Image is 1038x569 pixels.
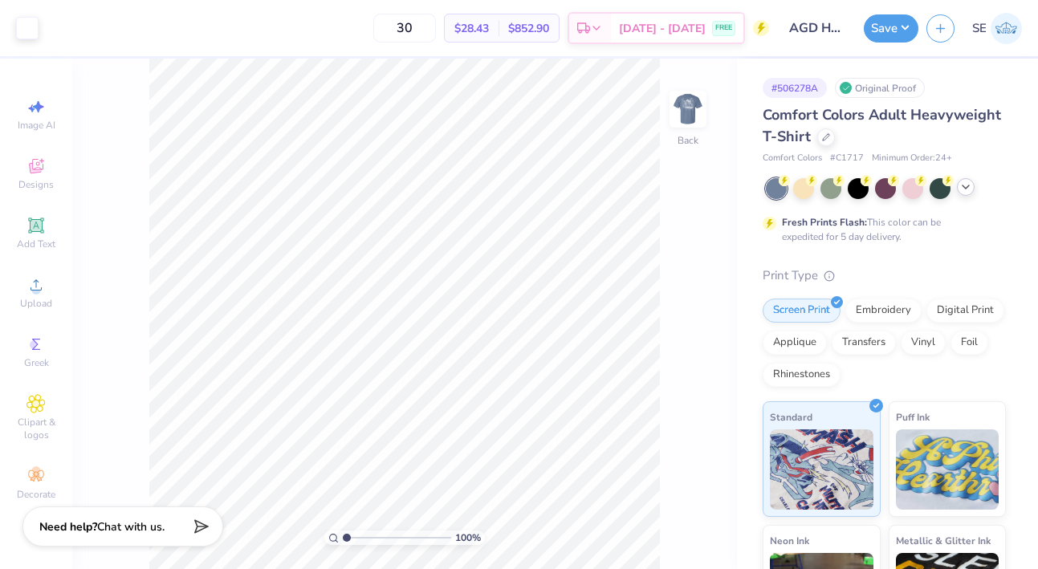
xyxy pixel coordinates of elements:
[991,13,1022,44] img: Sadie Eilberg
[763,331,827,355] div: Applique
[455,530,481,545] span: 100 %
[672,93,704,125] img: Back
[972,13,1022,44] a: SE
[845,299,922,323] div: Embroidery
[770,408,812,425] span: Standard
[24,356,49,369] span: Greek
[763,78,827,98] div: # 506278A
[8,416,64,441] span: Clipart & logos
[950,331,988,355] div: Foil
[17,488,55,501] span: Decorate
[864,14,918,43] button: Save
[763,105,1001,146] span: Comfort Colors Adult Heavyweight T-Shirt
[896,532,991,549] span: Metallic & Glitter Ink
[763,152,822,165] span: Comfort Colors
[18,119,55,132] span: Image AI
[763,299,841,323] div: Screen Print
[20,297,52,310] span: Upload
[373,14,436,43] input: – –
[832,331,896,355] div: Transfers
[830,152,864,165] span: # C1717
[972,19,987,38] span: SE
[763,363,841,387] div: Rhinestones
[782,215,979,244] div: This color can be expedited for 5 day delivery.
[619,20,706,37] span: [DATE] - [DATE]
[770,532,809,549] span: Neon Ink
[926,299,1004,323] div: Digital Print
[454,20,489,37] span: $28.43
[97,519,165,534] span: Chat with us.
[872,152,952,165] span: Minimum Order: 24 +
[901,331,946,355] div: Vinyl
[17,238,55,250] span: Add Text
[715,22,732,34] span: FREE
[508,20,549,37] span: $852.90
[770,429,873,510] img: Standard
[18,178,54,191] span: Designs
[896,429,999,510] img: Puff Ink
[835,78,925,98] div: Original Proof
[678,133,698,148] div: Back
[39,519,97,534] strong: Need help?
[777,12,856,44] input: Untitled Design
[763,266,1006,285] div: Print Type
[782,216,867,229] strong: Fresh Prints Flash:
[896,408,930,425] span: Puff Ink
